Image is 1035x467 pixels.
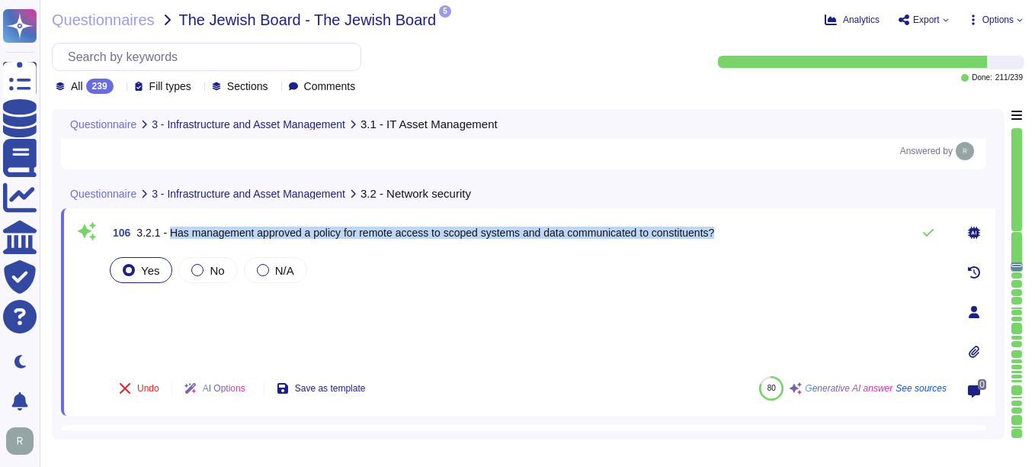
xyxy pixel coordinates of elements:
span: Questionnaires [52,12,155,27]
img: user [956,142,974,160]
span: 3 - Infrastructure and Asset Management [152,119,345,130]
span: N/A [275,264,294,277]
span: Answered by [900,147,953,156]
span: AI Options [203,384,245,393]
span: Analytics [843,15,880,24]
span: 3.2.1 - Has management approved a policy for remote access to scoped systems and data communicate... [136,227,714,239]
span: Questionnaire [70,119,136,130]
span: The Jewish Board - The Jewish Board [179,12,437,27]
span: 80 [767,384,776,392]
span: 106 [107,227,130,238]
span: 211 / 239 [995,74,1023,82]
span: Fill types [149,81,191,92]
img: user [6,427,34,455]
div: 239 [86,79,114,94]
button: Save as template [264,373,378,404]
span: Comments [304,81,356,92]
span: Questionnaire [70,188,136,199]
button: Analytics [825,14,880,26]
button: user [3,424,44,458]
span: No [210,264,224,277]
span: Options [982,15,1014,24]
input: Search by keywords [60,43,360,70]
span: Save as template [295,384,366,393]
span: Generative AI answer [805,384,892,393]
span: 5 [439,5,451,18]
span: 3 - Infrastructure and Asset Management [152,188,345,199]
span: Yes [141,264,159,277]
span: 3.2 - Network security [360,188,471,199]
span: Done: [972,74,992,82]
span: All [71,81,83,92]
span: Undo [137,384,159,393]
span: Sections [227,81,268,92]
span: 3.1 - IT Asset Management [360,118,498,130]
span: See sources [896,384,947,393]
span: 0 [978,379,986,390]
button: Undo [107,373,171,404]
span: Export [913,15,940,24]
